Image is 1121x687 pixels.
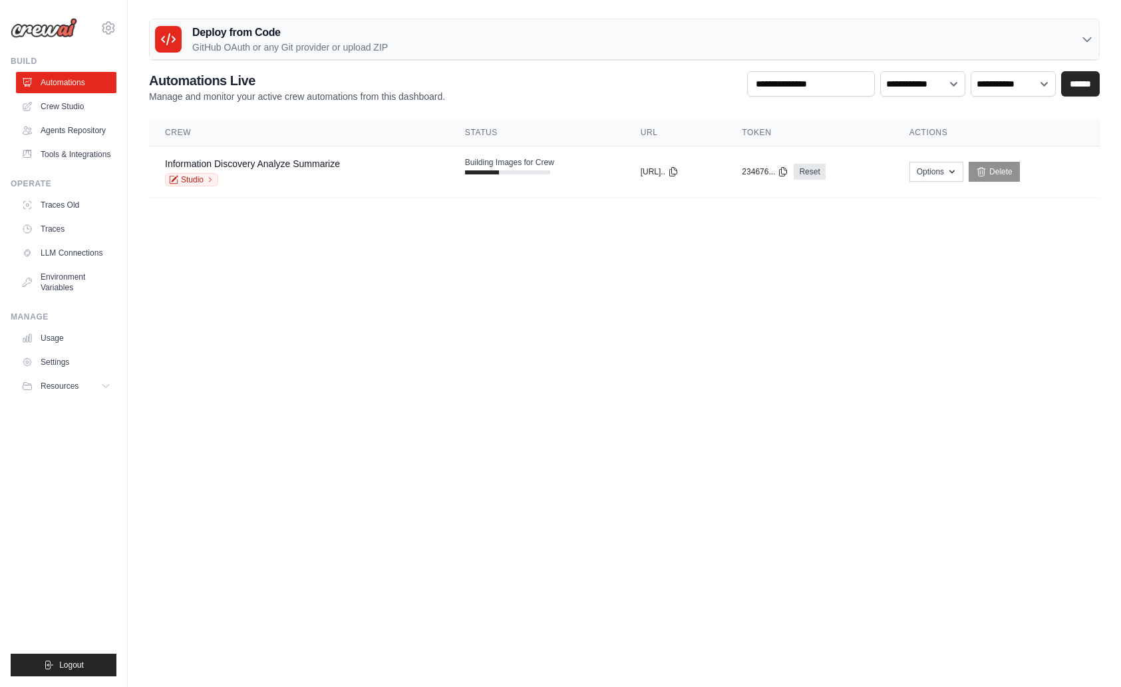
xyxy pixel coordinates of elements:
[59,660,84,670] span: Logout
[11,56,116,67] div: Build
[41,381,79,391] span: Resources
[149,90,445,103] p: Manage and monitor your active crew automations from this dashboard.
[794,164,825,180] a: Reset
[742,166,788,177] button: 234676...
[11,18,77,38] img: Logo
[16,96,116,117] a: Crew Studio
[16,194,116,216] a: Traces Old
[16,144,116,165] a: Tools & Integrations
[893,119,1100,146] th: Actions
[165,158,340,169] a: Information Discovery Analyze Summarize
[16,72,116,93] a: Automations
[149,119,449,146] th: Crew
[16,266,116,298] a: Environment Variables
[149,71,445,90] h2: Automations Live
[726,119,893,146] th: Token
[969,162,1020,182] a: Delete
[625,119,726,146] th: URL
[909,162,963,182] button: Options
[11,654,116,676] button: Logout
[465,157,554,168] span: Building Images for Crew
[16,328,116,349] a: Usage
[192,41,388,54] p: GitHub OAuth or any Git provider or upload ZIP
[16,351,116,373] a: Settings
[11,178,116,189] div: Operate
[192,25,388,41] h3: Deploy from Code
[16,375,116,397] button: Resources
[16,218,116,240] a: Traces
[449,119,625,146] th: Status
[16,242,116,264] a: LLM Connections
[165,173,218,186] a: Studio
[11,312,116,322] div: Manage
[16,120,116,141] a: Agents Repository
